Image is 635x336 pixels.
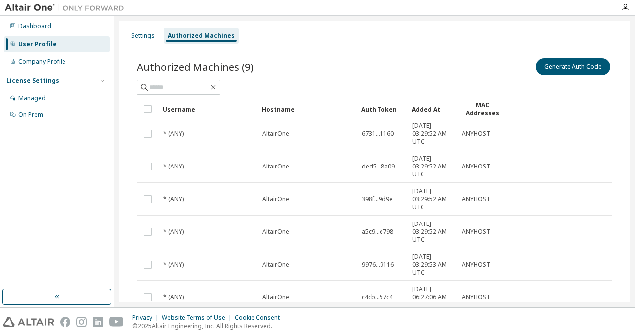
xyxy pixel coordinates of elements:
p: © 2025 Altair Engineering, Inc. All Rights Reserved. [132,322,286,330]
span: AltairOne [262,163,289,170]
span: ANYHOST [462,195,490,203]
div: Added At [412,101,453,117]
div: User Profile [18,40,57,48]
span: a5c9...e798 [362,228,393,236]
img: facebook.svg [60,317,70,327]
span: ANYHOST [462,163,490,170]
img: altair_logo.svg [3,317,54,327]
span: Authorized Machines (9) [137,60,254,74]
span: ANYHOST [462,261,490,269]
span: * (ANY) [163,261,184,269]
span: [DATE] 03:29:52 AM UTC [412,155,453,178]
span: ded5...8a09 [362,163,395,170]
div: Privacy [132,314,162,322]
span: 6731...1160 [362,130,394,138]
span: * (ANY) [163,228,184,236]
button: Generate Auth Code [536,58,610,75]
span: AltairOne [262,293,289,301]
span: ANYHOST [462,293,490,301]
div: Auth Token [361,101,404,117]
span: [DATE] 06:27:06 AM UTC [412,285,453,309]
span: AltairOne [262,130,289,138]
span: 398f...9d9e [362,195,393,203]
span: ANYHOST [462,228,490,236]
span: AltairOne [262,261,289,269]
span: 9976...9116 [362,261,394,269]
div: Managed [18,94,46,102]
span: [DATE] 03:29:52 AM UTC [412,187,453,211]
div: Authorized Machines [168,32,235,40]
div: Username [163,101,254,117]
div: Website Terms of Use [162,314,235,322]
div: MAC Addresses [461,101,503,117]
span: AltairOne [262,195,289,203]
div: Hostname [262,101,353,117]
div: On Prem [18,111,43,119]
span: AltairOne [262,228,289,236]
span: * (ANY) [163,293,184,301]
img: linkedin.svg [93,317,103,327]
span: * (ANY) [163,195,184,203]
span: [DATE] 03:29:52 AM UTC [412,122,453,146]
div: Company Profile [18,58,65,66]
img: Altair One [5,3,129,13]
span: c4cb...57c4 [362,293,393,301]
div: Cookie Consent [235,314,286,322]
span: [DATE] 03:29:52 AM UTC [412,220,453,244]
img: youtube.svg [109,317,124,327]
div: License Settings [6,77,59,85]
span: [DATE] 03:29:53 AM UTC [412,253,453,277]
span: * (ANY) [163,163,184,170]
span: * (ANY) [163,130,184,138]
div: Settings [131,32,155,40]
div: Dashboard [18,22,51,30]
img: instagram.svg [76,317,87,327]
span: ANYHOST [462,130,490,138]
